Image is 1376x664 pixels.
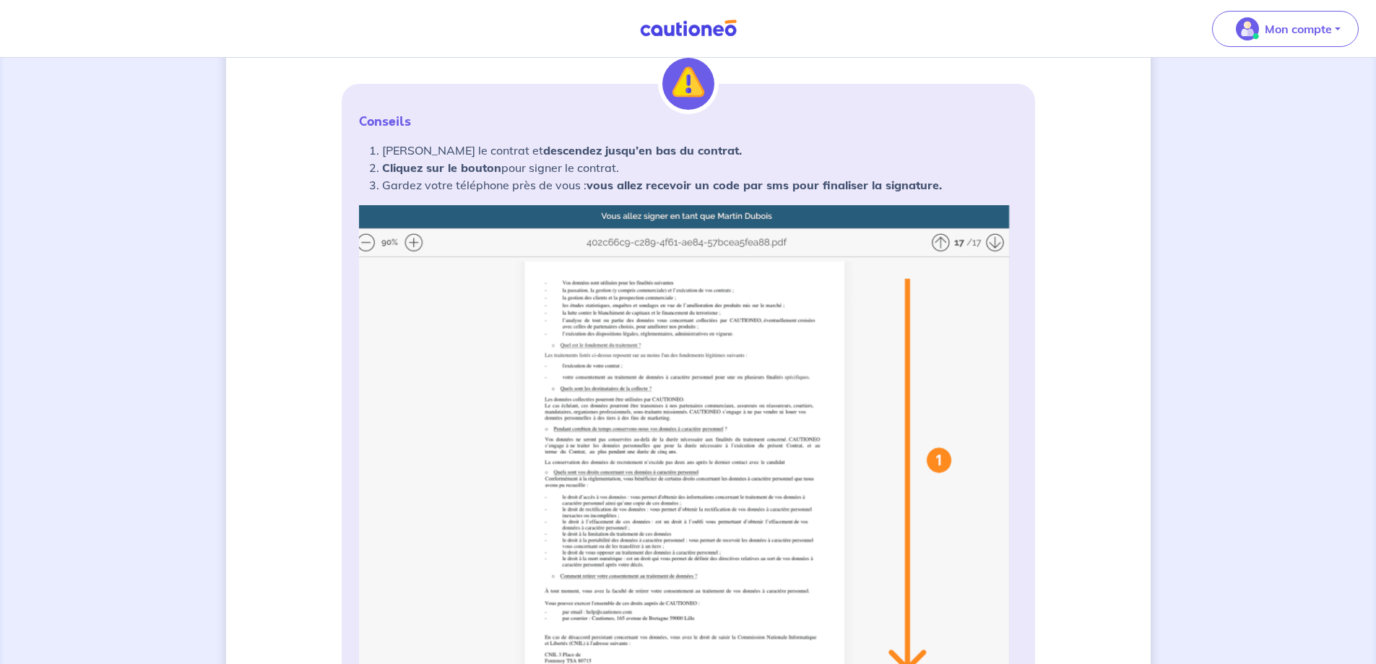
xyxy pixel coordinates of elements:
img: Cautioneo [634,20,743,38]
li: Gardez votre téléphone près de vous : [382,176,1018,194]
p: Conseils [359,113,1018,130]
li: [PERSON_NAME] le contrat et [382,142,1018,159]
button: illu_account_valid_menu.svgMon compte [1212,11,1359,47]
li: pour signer le contrat. [382,159,1018,176]
strong: Cliquez sur le bouton [382,160,501,175]
img: illu_alert.svg [662,58,714,110]
p: Mon compte [1265,20,1332,38]
img: illu_account_valid_menu.svg [1236,17,1259,40]
strong: vous allez recevoir un code par sms pour finaliser la signature. [587,178,942,192]
strong: descendez jusqu’en bas du contrat. [543,143,742,158]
